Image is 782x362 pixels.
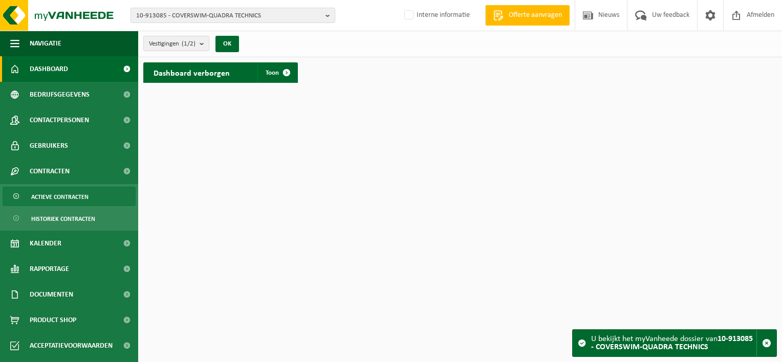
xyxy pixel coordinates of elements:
[30,133,68,159] span: Gebruikers
[31,209,95,229] span: Historiek contracten
[30,56,68,82] span: Dashboard
[136,8,321,24] span: 10-913085 - COVERSWIM-QUADRA TECHNICS
[266,70,279,76] span: Toon
[30,107,89,133] span: Contactpersonen
[30,307,76,333] span: Product Shop
[143,36,209,51] button: Vestigingen(1/2)
[485,5,570,26] a: Offerte aanvragen
[30,256,69,282] span: Rapportage
[591,330,756,356] div: U bekijkt het myVanheede dossier van
[30,31,61,56] span: Navigatie
[3,209,136,228] a: Historiek contracten
[591,335,753,351] strong: 10-913085 - COVERSWIM-QUADRA TECHNICS
[30,231,61,256] span: Kalender
[30,82,90,107] span: Bedrijfsgegevens
[30,333,113,358] span: Acceptatievoorwaarden
[30,282,73,307] span: Documenten
[3,187,136,206] a: Actieve contracten
[131,8,335,23] button: 10-913085 - COVERSWIM-QUADRA TECHNICS
[402,8,470,23] label: Interne informatie
[143,62,240,82] h2: Dashboard verborgen
[506,10,564,20] span: Offerte aanvragen
[31,187,89,207] span: Actieve contracten
[149,36,196,52] span: Vestigingen
[30,159,70,184] span: Contracten
[215,36,239,52] button: OK
[182,40,196,47] count: (1/2)
[257,62,297,83] a: Toon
